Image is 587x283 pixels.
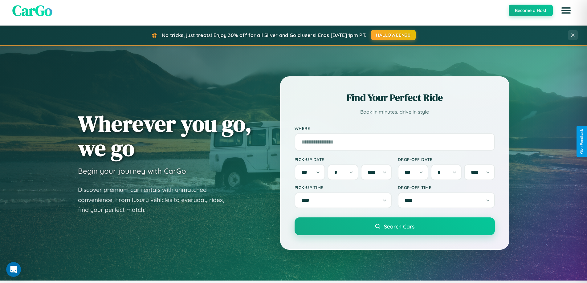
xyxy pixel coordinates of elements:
[6,262,21,277] iframe: Intercom live chat
[295,185,392,190] label: Pick-up Time
[509,5,553,16] button: Become a Host
[580,129,584,154] div: Give Feedback
[371,30,416,40] button: HALLOWEEN30
[295,157,392,162] label: Pick-up Date
[78,185,232,215] p: Discover premium car rentals with unmatched convenience. From luxury vehicles to everyday rides, ...
[295,91,495,104] h2: Find Your Perfect Ride
[162,32,366,38] span: No tricks, just treats! Enjoy 30% off for all Silver and Gold users! Ends [DATE] 1pm PT.
[78,166,186,176] h3: Begin your journey with CarGo
[295,107,495,116] p: Book in minutes, drive in style
[398,185,495,190] label: Drop-off Time
[295,126,495,131] label: Where
[384,223,414,230] span: Search Cars
[398,157,495,162] label: Drop-off Date
[295,217,495,235] button: Search Cars
[557,2,575,19] button: Open menu
[12,0,52,21] span: CarGo
[78,111,252,160] h1: Wherever you go, we go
